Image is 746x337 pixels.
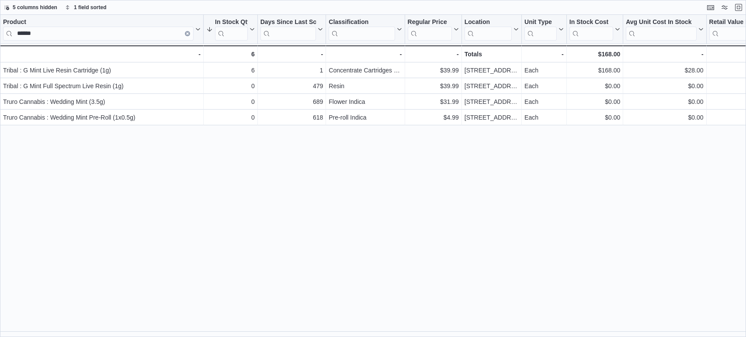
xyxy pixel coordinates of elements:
span: 1 field sorted [74,4,107,11]
div: $39.99 [408,81,459,91]
button: Regular Price [408,18,459,41]
div: 6 [206,49,255,59]
div: Each [524,96,564,107]
div: Tribal : G Mint Full Spectrum Live Resin (1g) [3,81,201,91]
div: $28.00 [626,65,703,76]
button: In Stock Qty [206,18,255,41]
div: 1 [260,65,323,76]
div: - [329,49,402,59]
div: Pre-roll Indica [329,112,402,123]
div: [STREET_ADDRESS] [465,81,519,91]
div: Classification [329,18,395,27]
div: $39.99 [408,65,459,76]
div: $0.00 [569,96,620,107]
div: Each [524,65,564,76]
button: Location [465,18,519,41]
button: ProductClear input [3,18,201,41]
div: - [626,49,703,59]
button: Unit Type [524,18,564,41]
div: In Stock Qty [215,18,248,41]
span: 5 columns hidden [13,4,57,11]
div: 0 [206,112,255,123]
button: Days Since Last Sold [260,18,323,41]
div: 618 [260,112,323,123]
div: Concentrate Cartridges - Indica [329,65,402,76]
div: $0.00 [569,112,620,123]
div: $168.00 [569,49,620,59]
button: In Stock Cost [569,18,620,41]
div: Regular Price [408,18,452,41]
div: Totals [465,49,519,59]
div: Product [3,18,194,41]
div: $168.00 [569,65,620,76]
div: [STREET_ADDRESS] [465,96,519,107]
div: 479 [260,81,323,91]
div: - [260,49,323,59]
div: $0.00 [626,112,703,123]
div: $0.00 [569,81,620,91]
div: Regular Price [408,18,452,27]
button: Exit fullscreen [733,2,744,13]
button: 5 columns hidden [0,2,61,13]
button: Clear input [185,31,190,36]
div: In Stock Cost [569,18,613,27]
button: Keyboard shortcuts [705,2,716,13]
div: Product [3,18,194,27]
div: Location [465,18,512,27]
div: In Stock Qty [215,18,248,27]
div: Unit Type [524,18,557,41]
button: Avg Unit Cost In Stock [626,18,703,41]
div: Classification [329,18,395,41]
button: Display options [719,2,730,13]
div: Unit Type [524,18,557,27]
div: Each [524,112,564,123]
div: Truro Cannabis : Wedding Mint Pre-Roll (1x0.5g) [3,112,201,123]
div: Truro Cannabis : Wedding Mint (3.5g) [3,96,201,107]
div: - [3,49,201,59]
div: - [408,49,459,59]
div: $4.99 [408,112,459,123]
div: 6 [206,65,255,76]
div: Location [465,18,512,41]
div: 0 [206,81,255,91]
div: [STREET_ADDRESS] [465,65,519,76]
div: Days Since Last Sold [260,18,316,41]
div: Days Since Last Sold [260,18,316,27]
div: 0 [206,96,255,107]
div: 689 [260,96,323,107]
div: [STREET_ADDRESS] [465,112,519,123]
div: In Stock Cost [569,18,613,41]
div: - [524,49,564,59]
div: Tribal : G Mint Live Resin Cartridge (1g) [3,65,201,76]
div: $0.00 [626,96,703,107]
div: Resin [329,81,402,91]
div: $0.00 [626,81,703,91]
div: Flower Indica [329,96,402,107]
div: $31.99 [408,96,459,107]
button: 1 field sorted [62,2,110,13]
div: Each [524,81,564,91]
button: Classification [329,18,402,41]
div: Avg Unit Cost In Stock [626,18,696,41]
div: Avg Unit Cost In Stock [626,18,696,27]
